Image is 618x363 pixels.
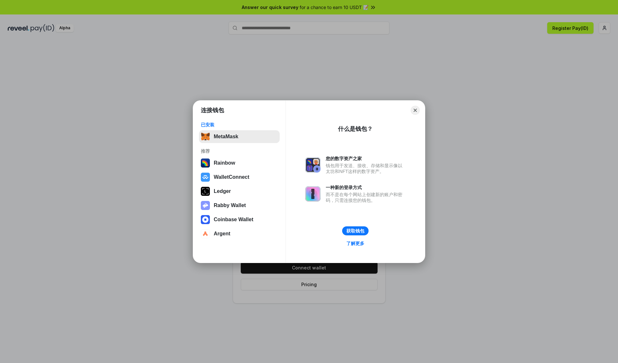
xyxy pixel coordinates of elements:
[338,125,373,133] div: 什么是钱包？
[201,187,210,196] img: svg+xml,%3Csvg%20xmlns%3D%22http%3A%2F%2Fwww.w3.org%2F2000%2Fsvg%22%20width%3D%2228%22%20height%3...
[201,173,210,182] img: svg+xml,%3Csvg%20width%3D%2228%22%20height%3D%2228%22%20viewBox%3D%220%200%2028%2028%22%20fill%3D...
[201,201,210,210] img: svg+xml,%3Csvg%20xmlns%3D%22http%3A%2F%2Fwww.w3.org%2F2000%2Fsvg%22%20fill%3D%22none%22%20viewBox...
[214,160,235,166] div: Rainbow
[214,188,231,194] div: Ledger
[346,240,364,246] div: 了解更多
[199,171,280,184] button: WalletConnect
[326,163,406,174] div: 钱包用于发送、接收、存储和显示像以太坊和NFT这样的数字资产。
[201,132,210,141] img: svg+xml,%3Csvg%20fill%3D%22none%22%20height%3D%2233%22%20viewBox%3D%220%200%2035%2033%22%20width%...
[199,185,280,198] button: Ledger
[199,199,280,212] button: Rabby Wallet
[199,227,280,240] button: Argent
[201,229,210,238] img: svg+xml,%3Csvg%20width%3D%2228%22%20height%3D%2228%22%20viewBox%3D%220%200%2028%2028%22%20fill%3D...
[214,203,246,208] div: Rabby Wallet
[305,186,321,202] img: svg+xml,%3Csvg%20xmlns%3D%22http%3A%2F%2Fwww.w3.org%2F2000%2Fsvg%22%20fill%3D%22none%22%20viewBox...
[201,215,210,224] img: svg+xml,%3Csvg%20width%3D%2228%22%20height%3D%2228%22%20viewBox%3D%220%200%2028%2028%22%20fill%3D...
[326,156,406,161] div: 您的数字资产之家
[199,130,280,143] button: MetaMask
[411,106,420,115] button: Close
[201,106,224,114] h1: 连接钱包
[305,157,321,173] img: svg+xml,%3Csvg%20xmlns%3D%22http%3A%2F%2Fwww.w3.org%2F2000%2Fsvg%22%20fill%3D%22none%22%20viewBox...
[201,122,278,128] div: 已安装
[326,185,406,190] div: 一种新的登录方式
[214,231,230,237] div: Argent
[214,134,238,140] div: MetaMask
[199,213,280,226] button: Coinbase Wallet
[214,217,253,222] div: Coinbase Wallet
[201,159,210,168] img: svg+xml,%3Csvg%20width%3D%22120%22%20height%3D%22120%22%20viewBox%3D%220%200%20120%20120%22%20fil...
[199,157,280,169] button: Rainbow
[342,239,368,248] a: 了解更多
[214,174,249,180] div: WalletConnect
[201,148,278,154] div: 推荐
[342,226,369,235] button: 获取钱包
[326,192,406,203] div: 而不是在每个网站上创建新的账户和密码，只需连接您的钱包。
[346,228,364,234] div: 获取钱包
